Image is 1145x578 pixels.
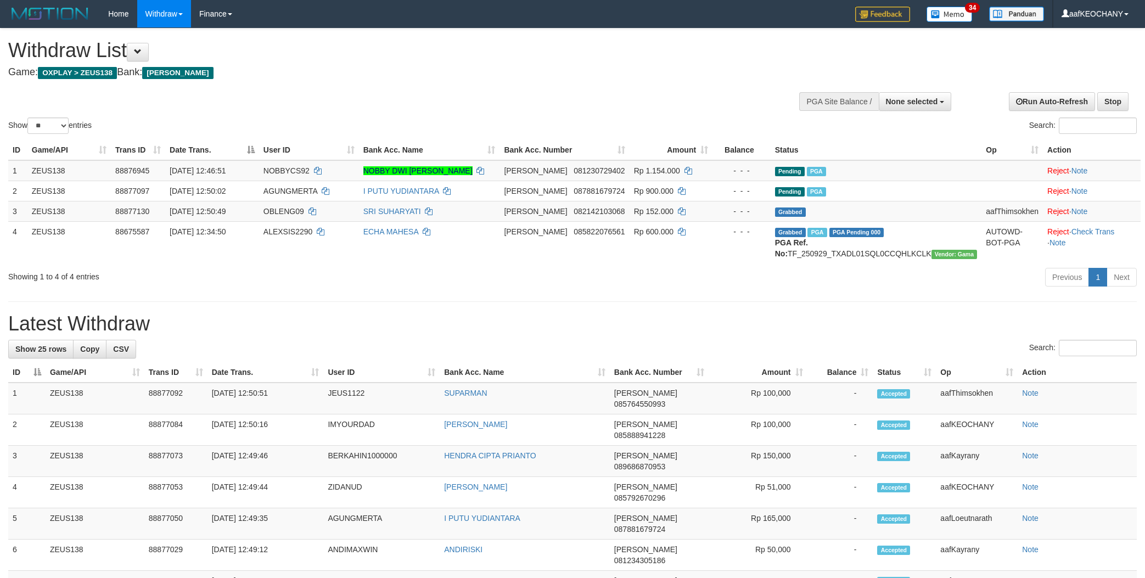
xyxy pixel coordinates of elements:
a: Note [1022,482,1039,491]
a: Note [1071,166,1088,175]
span: 88876945 [115,166,149,175]
span: OBLENG09 [263,207,304,216]
span: [PERSON_NAME] [504,227,567,236]
input: Search: [1059,340,1137,356]
a: Note [1049,238,1066,247]
td: · [1043,181,1141,201]
th: ID: activate to sort column descending [8,362,46,383]
th: Game/API: activate to sort column ascending [46,362,144,383]
th: ID [8,140,27,160]
a: Note [1071,207,1088,216]
b: PGA Ref. No: [775,238,808,258]
td: 3 [8,446,46,477]
span: Pending [775,187,805,197]
span: Accepted [877,546,910,555]
a: Note [1022,451,1039,460]
span: Grabbed [775,207,806,217]
th: Date Trans.: activate to sort column descending [165,140,259,160]
a: [PERSON_NAME] [444,420,507,429]
td: - [807,540,873,571]
th: Op: activate to sort column ascending [981,140,1043,160]
th: Date Trans.: activate to sort column ascending [207,362,324,383]
span: Accepted [877,389,910,399]
span: [PERSON_NAME] [614,420,677,429]
td: IMYOURDAD [323,414,440,446]
td: 6 [8,540,46,571]
span: Copy 081230729402 to clipboard [574,166,625,175]
img: panduan.png [989,7,1044,21]
span: [DATE] 12:50:49 [170,207,226,216]
td: - [807,477,873,508]
td: - [807,508,873,540]
span: OXPLAY > ZEUS138 [38,67,117,79]
td: ZEUS138 [46,477,144,508]
a: [PERSON_NAME] [444,482,507,491]
span: ALEXSIS2290 [263,227,313,236]
a: Show 25 rows [8,340,74,358]
span: [PERSON_NAME] [614,389,677,397]
img: Feedback.jpg [855,7,910,22]
a: Copy [73,340,106,358]
td: 3 [8,201,27,221]
td: ZEUS138 [27,160,111,181]
th: Bank Acc. Number: activate to sort column ascending [499,140,629,160]
h4: Game: Bank: [8,67,753,78]
td: Rp 150,000 [709,446,807,477]
span: [PERSON_NAME] [504,166,567,175]
th: Bank Acc. Name: activate to sort column ascending [440,362,610,383]
span: Copy 085792670296 to clipboard [614,493,665,502]
span: [DATE] 12:34:50 [170,227,226,236]
th: Bank Acc. Number: activate to sort column ascending [610,362,709,383]
a: Reject [1047,166,1069,175]
span: Rp 600.000 [634,227,673,236]
label: Show entries [8,117,92,134]
td: · [1043,201,1141,221]
td: AUTOWD-BOT-PGA [981,221,1043,263]
span: Copy 082142103068 to clipboard [574,207,625,216]
span: Grabbed [775,228,806,237]
a: SUPARMAN [444,389,487,397]
a: I PUTU YUDIANTARA [363,187,439,195]
th: Balance: activate to sort column ascending [807,362,873,383]
td: ZIDANUD [323,477,440,508]
td: ZEUS138 [27,201,111,221]
label: Search: [1029,117,1137,134]
th: Op: activate to sort column ascending [936,362,1018,383]
td: 1 [8,383,46,414]
div: - - - [717,186,766,197]
div: - - - [717,206,766,217]
a: Next [1107,268,1137,287]
td: - [807,383,873,414]
td: 5 [8,508,46,540]
td: [DATE] 12:49:46 [207,446,324,477]
td: 1 [8,160,27,181]
th: Amount: activate to sort column ascending [630,140,712,160]
th: Bank Acc. Name: activate to sort column ascending [359,140,500,160]
label: Search: [1029,340,1137,356]
span: Copy [80,345,99,353]
td: ANDIMAXWIN [323,540,440,571]
span: Rp 152.000 [634,207,673,216]
h1: Latest Withdraw [8,313,1137,335]
span: Copy 085764550993 to clipboard [614,400,665,408]
a: HENDRA CIPTA PRIANTO [444,451,536,460]
td: Rp 165,000 [709,508,807,540]
span: Copy 087881679724 to clipboard [574,187,625,195]
td: [DATE] 12:49:44 [207,477,324,508]
span: 88877097 [115,187,149,195]
img: Button%20Memo.svg [927,7,973,22]
span: [PERSON_NAME] [614,482,677,491]
a: Note [1022,420,1039,429]
a: Note [1022,545,1039,554]
span: [PERSON_NAME] [142,67,213,79]
th: Balance [712,140,771,160]
a: ANDIRISKI [444,545,482,554]
td: [DATE] 12:49:35 [207,508,324,540]
th: Trans ID: activate to sort column ascending [111,140,165,160]
span: None selected [886,97,938,106]
th: Action [1018,362,1137,383]
td: ZEUS138 [27,181,111,201]
th: Game/API: activate to sort column ascending [27,140,111,160]
div: Showing 1 to 4 of 4 entries [8,267,469,282]
td: ZEUS138 [46,414,144,446]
